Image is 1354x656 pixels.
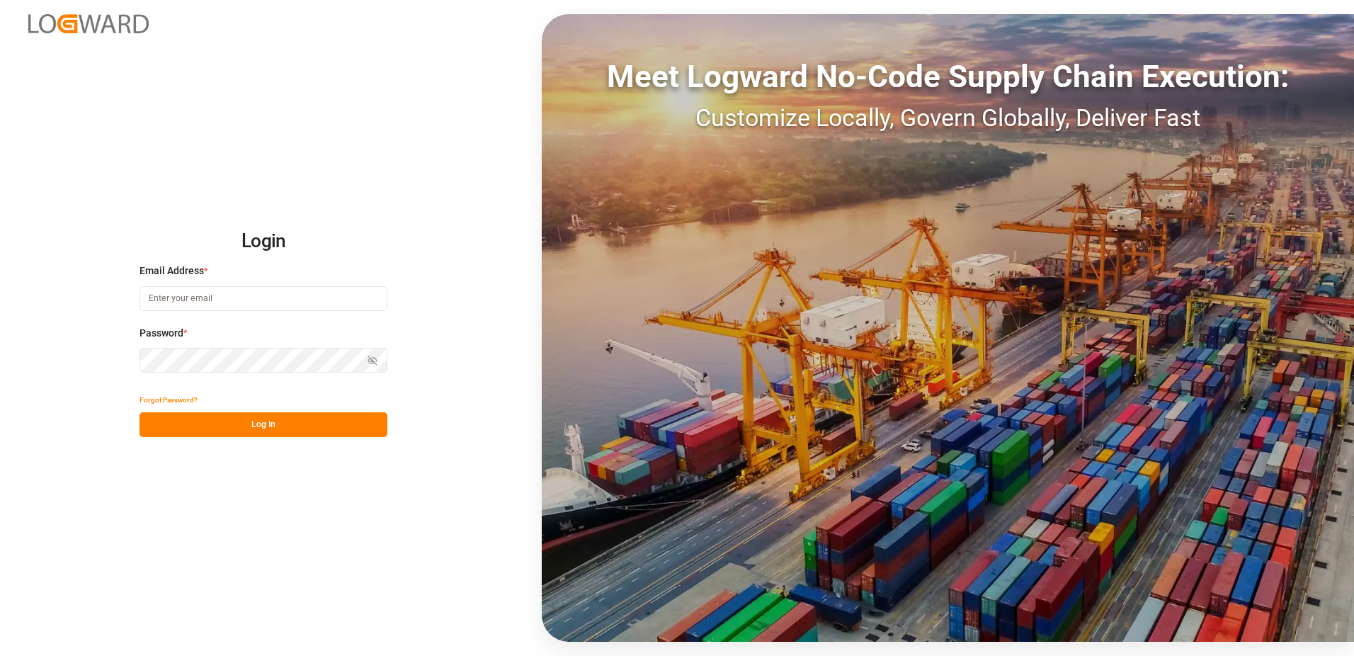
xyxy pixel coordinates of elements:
[140,286,387,311] input: Enter your email
[542,53,1354,100] div: Meet Logward No-Code Supply Chain Execution:
[140,388,198,412] button: Forgot Password?
[140,219,387,264] h2: Login
[140,264,204,278] span: Email Address
[28,14,149,33] img: Logward_new_orange.png
[140,412,387,437] button: Log In
[542,100,1354,136] div: Customize Locally, Govern Globally, Deliver Fast
[140,326,183,341] span: Password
